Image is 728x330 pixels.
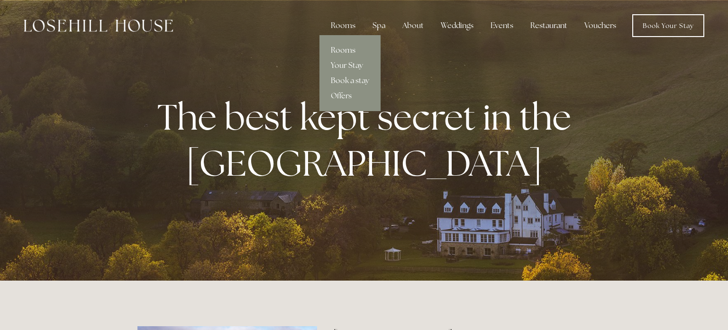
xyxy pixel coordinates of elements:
a: Your Stay [319,58,381,73]
div: Spa [365,16,393,35]
a: Offers [319,88,381,104]
a: Book a stay [319,73,381,88]
a: Book Your Stay [632,14,704,37]
div: Events [483,16,521,35]
div: Rooms [323,16,363,35]
div: About [395,16,431,35]
strong: The best kept secret in the [GEOGRAPHIC_DATA] [157,94,579,187]
div: Restaurant [523,16,575,35]
a: Rooms [319,43,381,58]
a: Vouchers [577,16,624,35]
img: Losehill House [24,19,173,32]
div: Weddings [433,16,481,35]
